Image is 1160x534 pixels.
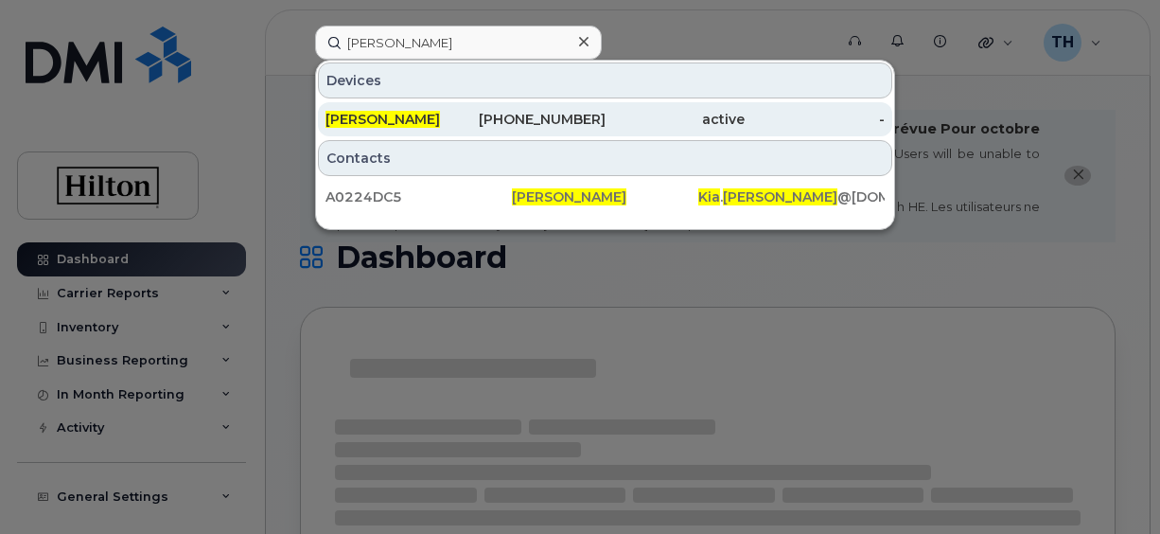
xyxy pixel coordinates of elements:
div: . @[DOMAIN_NAME] [698,187,885,206]
div: - [745,110,885,129]
iframe: Messenger Launcher [1078,452,1146,520]
div: A0224DC5 [325,187,512,206]
span: [PERSON_NAME] [325,111,440,128]
div: active [606,110,746,129]
div: Contacts [318,140,892,176]
span: Kia [698,188,720,205]
a: A0224DC5[PERSON_NAME]Kia.[PERSON_NAME]@[DOMAIN_NAME] [318,180,892,214]
div: [PHONE_NUMBER] [466,110,606,129]
a: [PERSON_NAME][PHONE_NUMBER]active- [318,102,892,136]
span: [PERSON_NAME] [512,188,626,205]
span: [PERSON_NAME] [723,188,837,205]
div: Devices [318,62,892,98]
